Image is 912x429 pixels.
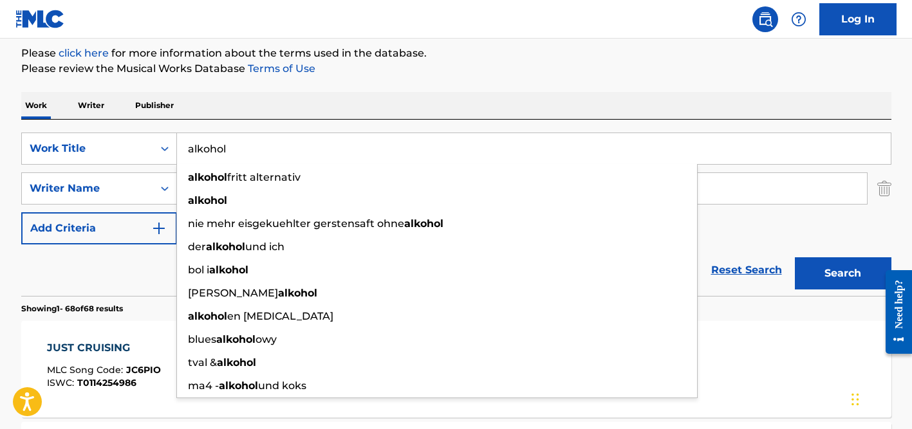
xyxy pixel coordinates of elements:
[77,377,136,388] span: T0114254986
[188,171,227,183] strong: alkohol
[21,61,891,77] p: Please review the Musical Works Database
[752,6,778,32] a: Public Search
[21,321,891,417] a: JUST CRUISINGMLC Song Code:JC6PIOISWC:T0114254986Writers (2)[PERSON_NAME], [PERSON_NAME]Recording...
[216,333,256,345] strong: alkohol
[15,10,65,28] img: MLC Logo
[256,333,277,345] span: owy
[258,379,306,392] span: und koks
[705,256,788,284] a: Reset Search
[188,264,209,276] span: bol i
[876,260,912,363] iframe: Resource Center
[21,92,51,119] p: Work
[47,377,77,388] span: ISWC :
[848,367,912,429] iframe: Chat Widget
[209,264,248,276] strong: alkohol
[217,356,256,369] strong: alkohol
[877,172,891,205] img: Delete Criterion
[21,46,891,61] p: Please for more information about the terms used in the database.
[227,171,301,183] span: fritt alternativ
[758,12,773,27] img: search
[245,241,284,253] span: und ich
[786,6,812,32] div: Help
[188,356,217,369] span: tval &
[74,92,108,119] p: Writer
[21,212,177,244] button: Add Criteria
[206,241,245,253] strong: alkohol
[227,310,333,322] span: en [MEDICAL_DATA]
[21,132,891,296] form: Search Form
[126,364,161,376] span: JC6PIO
[791,12,806,27] img: help
[188,379,219,392] span: ma4 -
[151,221,167,236] img: 9d2ae6d4665cec9f34b9.svg
[219,379,258,392] strong: alkohol
[188,287,278,299] span: [PERSON_NAME]
[30,181,145,196] div: Writer Name
[188,310,227,322] strong: alkohol
[131,92,178,119] p: Publisher
[819,3,897,35] a: Log In
[852,380,859,419] div: Drag
[795,257,891,289] button: Search
[59,47,109,59] a: click here
[188,194,227,206] strong: alkohol
[278,287,317,299] strong: alkohol
[245,62,315,75] a: Terms of Use
[188,333,216,345] span: blues
[47,340,161,356] div: JUST CRUISING
[47,364,126,376] span: MLC Song Code :
[188,241,206,253] span: der
[188,217,404,230] span: nie mehr eisgekuehlter gerstensaft ohne
[30,141,145,156] div: Work Title
[404,217,443,230] strong: alkohol
[21,303,123,315] p: Showing 1 - 68 of 68 results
